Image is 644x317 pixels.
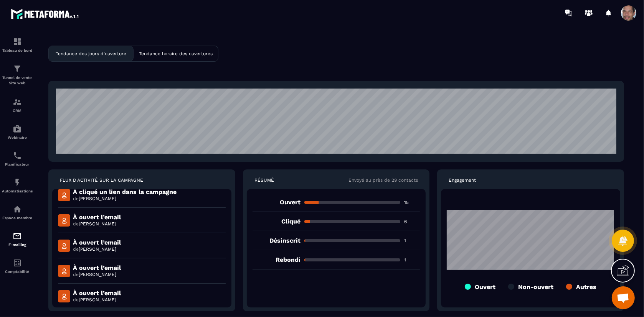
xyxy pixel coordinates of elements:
p: À ouvert l’email [73,239,121,246]
img: formation [13,97,22,107]
p: À ouvert l’email [73,289,121,297]
p: de [73,271,121,278]
img: mail-detail-icon.f3b144a5.svg [58,240,70,252]
img: mail-detail-icon.f3b144a5.svg [58,189,70,201]
a: automationsautomationsWebinaire [2,118,33,145]
a: emailemailE-mailing [2,226,33,253]
p: Tunnel de vente Site web [2,75,33,86]
p: de [73,246,121,252]
a: automationsautomationsAutomatisations [2,172,33,199]
img: automations [13,124,22,133]
span: [PERSON_NAME] [79,297,116,302]
a: schedulerschedulerPlanificateur [2,145,33,172]
p: À cliqué un lien dans la campagne [73,188,177,195]
span: [PERSON_NAME] [79,221,116,227]
img: mail-detail-icon.f3b144a5.svg [58,214,70,227]
a: formationformationCRM [2,92,33,118]
p: FLUX D'ACTIVITÉ SUR LA CAMPAGNE [60,177,143,183]
img: mail-detail-icon.f3b144a5.svg [58,265,70,277]
p: Planificateur [2,162,33,166]
p: Tendance horaire des ouvertures [139,51,213,56]
p: E-mailing [2,243,33,247]
p: Non-ouvert [518,283,553,291]
p: À ouvert l’email [73,264,121,271]
a: formationformationTunnel de vente Site web [2,58,33,92]
span: [PERSON_NAME] [79,272,116,277]
img: email [13,232,22,241]
img: mail-detail-icon.f3b144a5.svg [58,290,70,302]
p: Envoyé au près de 29 contacts [348,177,418,183]
p: Automatisations [2,189,33,193]
p: Cliqué [253,218,301,225]
span: [PERSON_NAME] [79,246,116,252]
p: 1 [404,238,420,244]
img: logo [11,7,80,21]
a: formationformationTableau de bord [2,31,33,58]
p: Espace membre [2,216,33,220]
p: 1 [404,257,420,263]
p: RÉSUMÉ [254,177,274,183]
p: Rebondi [253,256,301,263]
p: Webinaire [2,135,33,140]
p: Ouvert [475,283,495,291]
img: scheduler [13,151,22,160]
p: Comptabilité [2,269,33,274]
p: Engagement [449,177,476,183]
p: 15 [404,199,420,205]
img: formation [13,37,22,46]
div: Ouvrir le chat [612,286,635,309]
p: de [73,195,177,202]
a: automationsautomationsEspace membre [2,199,33,226]
span: [PERSON_NAME] [79,196,116,201]
p: de [73,297,121,303]
p: de [73,221,121,227]
p: Tendance des jours d'ouverture [56,51,126,56]
p: Autres [576,283,596,291]
img: automations [13,205,22,214]
p: CRM [2,108,33,113]
img: formation [13,64,22,73]
p: Ouvert [253,199,301,206]
img: automations [13,178,22,187]
p: Tableau de bord [2,48,33,53]
p: 6 [404,218,420,225]
p: À ouvert l’email [73,214,121,221]
p: Désinscrit [253,237,301,244]
a: accountantaccountantComptabilité [2,253,33,279]
img: accountant [13,258,22,268]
